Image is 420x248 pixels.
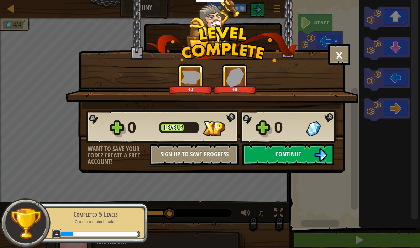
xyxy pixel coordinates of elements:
[226,67,244,87] img: Gems Gained
[275,150,301,159] span: Continue
[314,148,327,162] img: Continue
[203,121,225,136] img: XP Gained
[127,116,155,139] div: 0
[215,87,255,92] div: +0
[164,123,180,132] span: Level
[88,146,150,165] div: Want to save your code? Create a free account!
[242,144,334,165] button: Continue
[328,44,350,65] button: ×
[150,144,239,165] button: Sign Up to Save Progress
[51,209,140,219] div: Completed 5 Levels
[51,219,140,224] p: C-c-c-c-c-ombo breaker!
[10,207,42,239] img: trophy.png
[146,26,298,62] img: level_complete.png
[306,121,321,136] img: Gems Gained
[170,87,211,92] div: +0
[180,123,183,132] span: 2
[274,116,302,139] div: 0
[181,70,201,84] img: XP Gained
[52,229,62,239] span: 4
